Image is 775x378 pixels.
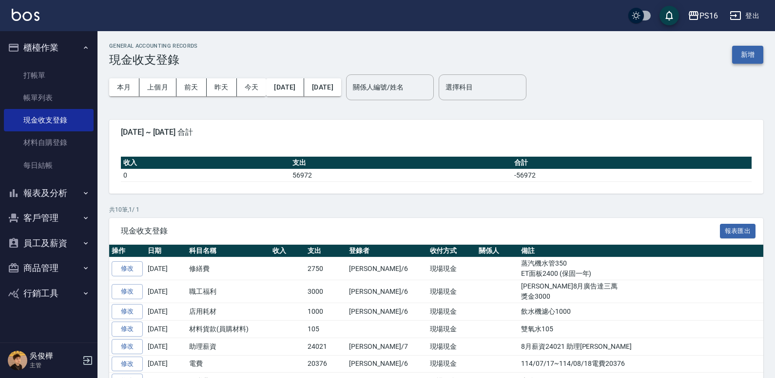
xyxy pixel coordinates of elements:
a: 修改 [112,357,143,372]
td: 56972 [290,169,512,181]
button: 新增 [732,46,763,64]
button: 前天 [176,78,207,96]
td: 現場現金 [427,280,477,303]
a: 新增 [732,50,763,59]
td: [DATE] [145,321,187,338]
button: 員工及薪資 [4,231,94,256]
td: 現場現金 [427,303,477,321]
th: 備註 [519,245,763,257]
a: 現金收支登錄 [4,109,94,131]
button: PS16 [684,6,722,26]
th: 支出 [290,157,512,169]
button: 昨天 [207,78,237,96]
img: Logo [12,9,39,21]
span: [DATE] ~ [DATE] 合計 [121,127,752,137]
button: 櫃檯作業 [4,35,94,60]
td: 蒸汽機水管350 ET面板2400 (保固一年) [519,257,763,280]
button: [DATE] [266,78,304,96]
a: 材料自購登錄 [4,131,94,154]
td: 現場現金 [427,355,477,373]
td: 24021 [305,338,347,355]
a: 每日結帳 [4,154,94,177]
button: 本月 [109,78,139,96]
p: 共 10 筆, 1 / 1 [109,205,763,214]
a: 修改 [112,304,143,319]
div: PS16 [699,10,718,22]
td: [PERSON_NAME]/6 [347,257,427,280]
th: 收入 [121,157,290,169]
td: [DATE] [145,280,187,303]
td: [PERSON_NAME]/6 [347,280,427,303]
button: 報表匯出 [720,224,756,239]
td: [PERSON_NAME]/7 [347,338,427,355]
img: Person [8,351,27,370]
button: 上個月 [139,78,176,96]
button: 登出 [726,7,763,25]
a: 報表匯出 [720,226,756,235]
td: 0 [121,169,290,181]
td: 現場現金 [427,338,477,355]
td: 材料貨款(員購材料) [187,321,270,338]
td: 飲水機濾心1000 [519,303,763,321]
th: 關係人 [476,245,519,257]
a: 打帳單 [4,64,94,87]
td: [PERSON_NAME]/6 [347,303,427,321]
a: 修改 [112,284,143,299]
td: [PERSON_NAME]8月廣告達三萬 獎金3000 [519,280,763,303]
th: 收付方式 [427,245,477,257]
th: 合計 [512,157,752,169]
th: 支出 [305,245,347,257]
td: 電費 [187,355,270,373]
td: 1000 [305,303,347,321]
span: 現金收支登錄 [121,226,720,236]
a: 修改 [112,339,143,354]
th: 收入 [270,245,306,257]
button: 行銷工具 [4,281,94,306]
th: 科目名稱 [187,245,270,257]
td: 現場現金 [427,257,477,280]
td: -56972 [512,169,752,181]
td: 3000 [305,280,347,303]
button: 今天 [237,78,267,96]
h2: GENERAL ACCOUNTING RECORDS [109,43,198,49]
button: 客戶管理 [4,205,94,231]
td: [DATE] [145,257,187,280]
a: 帳單列表 [4,87,94,109]
td: [DATE] [145,355,187,373]
h5: 吳俊樺 [30,351,79,361]
td: 105 [305,321,347,338]
button: [DATE] [304,78,341,96]
h3: 現金收支登錄 [109,53,198,67]
td: 助理薪資 [187,338,270,355]
td: [PERSON_NAME]/6 [347,355,427,373]
td: [DATE] [145,303,187,321]
button: 報表及分析 [4,180,94,206]
a: 修改 [112,322,143,337]
th: 日期 [145,245,187,257]
td: 8月薪資24021 助理[PERSON_NAME] [519,338,763,355]
td: 現場現金 [427,321,477,338]
td: 職工福利 [187,280,270,303]
button: save [659,6,679,25]
p: 主管 [30,361,79,370]
td: 雙氧水105 [519,321,763,338]
td: [DATE] [145,338,187,355]
th: 操作 [109,245,145,257]
td: 店用耗材 [187,303,270,321]
td: 2750 [305,257,347,280]
button: 商品管理 [4,255,94,281]
a: 修改 [112,261,143,276]
th: 登錄者 [347,245,427,257]
td: 修繕費 [187,257,270,280]
td: 20376 [305,355,347,373]
td: 114/07/17~114/08/18電費20376 [519,355,763,373]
